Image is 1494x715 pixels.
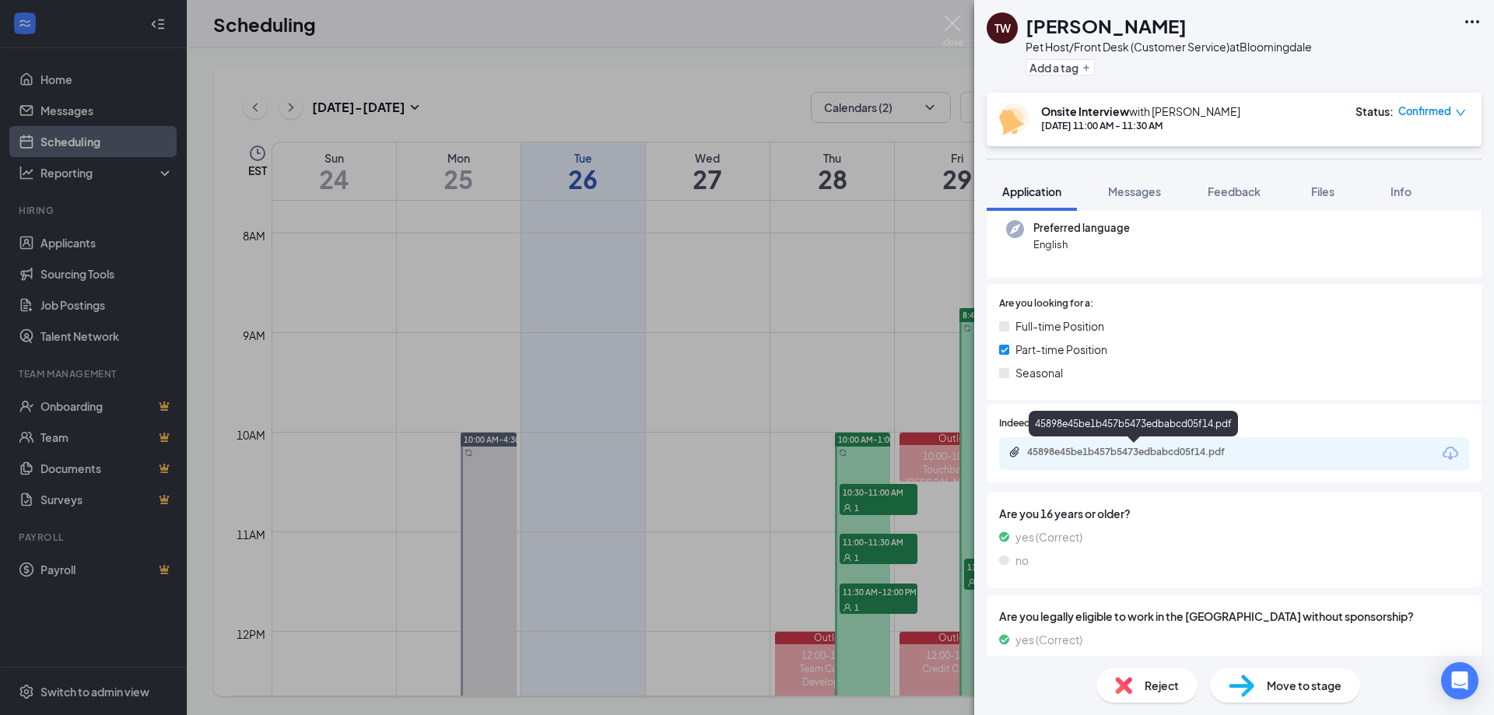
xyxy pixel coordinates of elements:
[1015,654,1029,671] span: no
[1026,59,1095,75] button: PlusAdd a tag
[999,416,1068,431] span: Indeed Resume
[1027,446,1245,458] div: 45898e45be1b457b5473edbabcd05f14.pdf
[1026,12,1187,39] h1: [PERSON_NAME]
[1398,103,1451,119] span: Confirmed
[999,608,1469,625] span: Are you legally eligible to work in the [GEOGRAPHIC_DATA] without sponsorship?
[1041,104,1129,118] b: Onsite Interview
[999,296,1093,311] span: Are you looking for a:
[1029,411,1238,436] div: 45898e45be1b457b5473edbabcd05f14.pdf
[1015,317,1104,335] span: Full-time Position
[999,505,1469,522] span: Are you 16 years or older?
[1391,184,1412,198] span: Info
[1033,220,1130,236] span: Preferred language
[1015,552,1029,569] span: no
[1311,184,1334,198] span: Files
[1145,677,1179,694] span: Reject
[1267,677,1341,694] span: Move to stage
[994,20,1011,36] div: TW
[1463,12,1482,31] svg: Ellipses
[1015,341,1107,358] span: Part-time Position
[1455,107,1466,118] span: down
[1041,119,1240,132] div: [DATE] 11:00 AM - 11:30 AM
[1441,444,1460,463] svg: Download
[1015,528,1082,545] span: yes (Correct)
[1355,103,1394,119] div: Status :
[1441,662,1478,699] div: Open Intercom Messenger
[1033,237,1130,252] span: English
[1015,364,1063,381] span: Seasonal
[1082,63,1091,72] svg: Plus
[1041,103,1240,119] div: with [PERSON_NAME]
[1015,631,1082,648] span: yes (Correct)
[1002,184,1061,198] span: Application
[1108,184,1161,198] span: Messages
[1008,446,1261,461] a: Paperclip45898e45be1b457b5473edbabcd05f14.pdf
[1026,39,1312,54] div: Pet Host/Front Desk (Customer Service) at Bloomingdale
[1008,446,1021,458] svg: Paperclip
[1208,184,1261,198] span: Feedback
